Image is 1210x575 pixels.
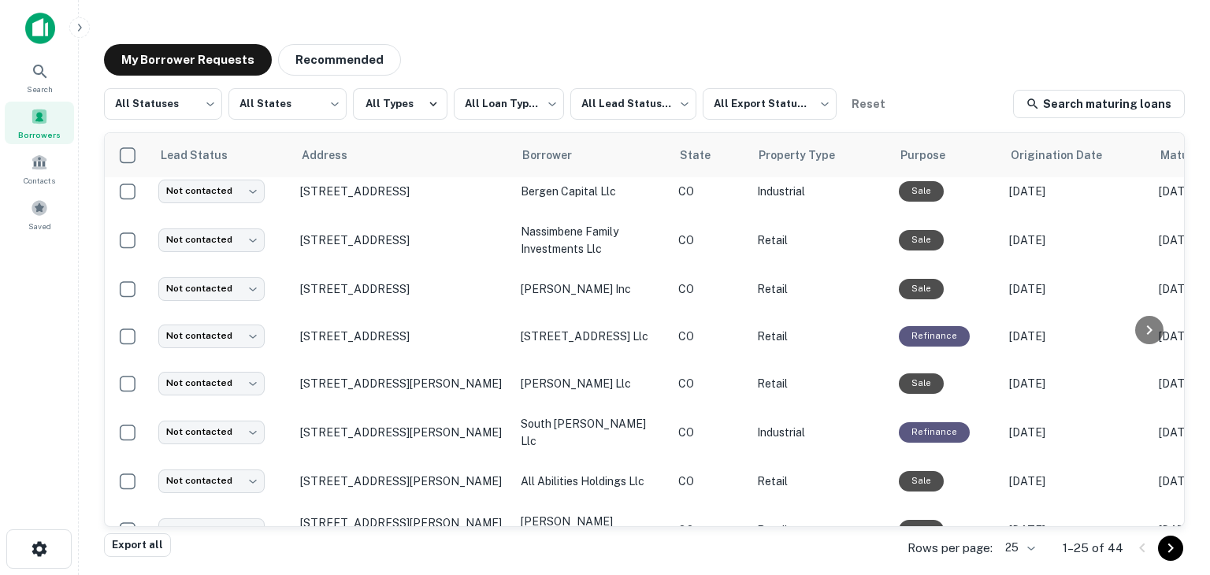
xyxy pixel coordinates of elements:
p: [PERSON_NAME] llc [521,375,663,392]
button: Go to next page [1158,536,1183,561]
button: Reset [843,88,893,120]
div: This loan purpose was for refinancing [899,422,970,442]
div: Sale [899,181,944,201]
th: Property Type [749,133,891,177]
p: [STREET_ADDRESS][PERSON_NAME] [300,377,505,391]
div: This loan purpose was for refinancing [899,326,970,346]
p: Retail [757,232,883,249]
div: All Export Statuses [703,83,837,124]
p: CO [678,183,741,200]
p: [DATE] [1009,375,1143,392]
p: all abilities holdings llc [521,473,663,490]
p: CO [678,424,741,441]
th: Purpose [891,133,1001,177]
div: All Loan Types [454,83,564,124]
div: Not contacted [158,469,265,492]
div: Sale [899,230,944,250]
span: Origination Date [1011,146,1123,165]
button: All Types [353,88,447,120]
div: Sale [899,520,944,540]
div: Sale [899,279,944,299]
div: Not contacted [158,325,265,347]
span: Address [302,146,368,165]
p: [STREET_ADDRESS] [300,329,505,343]
span: State [680,146,731,165]
p: Rows per page: [907,539,993,558]
p: [STREET_ADDRESS][PERSON_NAME] [300,474,505,488]
p: [DATE] [1009,183,1143,200]
p: Retail [757,280,883,298]
button: Export all [104,533,171,557]
p: [PERSON_NAME] investments re llc [521,513,663,547]
p: [STREET_ADDRESS][PERSON_NAME][PERSON_NAME] [300,516,505,544]
a: Borrowers [5,102,74,144]
a: Contacts [5,147,74,190]
p: Industrial [757,424,883,441]
p: Industrial [757,183,883,200]
p: [DATE] [1009,424,1143,441]
p: [DATE] [1009,232,1143,249]
div: 25 [999,536,1037,559]
span: Lead Status [160,146,248,165]
p: CO [678,232,741,249]
p: [STREET_ADDRESS][PERSON_NAME] [300,425,505,440]
th: Borrower [513,133,670,177]
button: My Borrower Requests [104,44,272,76]
div: Not contacted [158,518,265,541]
p: [DATE] [1009,521,1143,539]
div: Not contacted [158,372,265,395]
p: CO [678,328,741,345]
div: Sale [899,471,944,491]
p: Retail [757,375,883,392]
p: CO [678,473,741,490]
p: CO [678,375,741,392]
a: Saved [5,193,74,236]
p: [DATE] [1009,328,1143,345]
p: Retail [757,521,883,539]
span: Borrower [522,146,592,165]
p: [STREET_ADDRESS] [300,233,505,247]
span: Borrowers [18,128,61,141]
th: Origination Date [1001,133,1151,177]
div: Not contacted [158,228,265,251]
p: CO [678,280,741,298]
div: Sale [899,373,944,393]
div: All Statuses [104,83,222,124]
p: Retail [757,328,883,345]
p: [DATE] [1009,473,1143,490]
div: All States [228,83,347,124]
button: Recommended [278,44,401,76]
span: Search [27,83,53,95]
div: All Lead Statuses [570,83,696,124]
iframe: Chat Widget [1131,449,1210,525]
a: Search [5,56,74,98]
p: Retail [757,473,883,490]
p: [STREET_ADDRESS] [300,184,505,198]
img: capitalize-icon.png [25,13,55,44]
div: Not contacted [158,277,265,300]
th: Address [292,133,513,177]
span: Property Type [759,146,856,165]
p: bergen capital llc [521,183,663,200]
p: nassimbene family investments llc [521,223,663,258]
p: CO [678,521,741,539]
p: [STREET_ADDRESS] [300,282,505,296]
p: south [PERSON_NAME] llc [521,415,663,450]
th: State [670,133,749,177]
p: [STREET_ADDRESS] llc [521,328,663,345]
a: Search maturing loans [1013,90,1185,118]
div: Not contacted [158,421,265,443]
p: 1–25 of 44 [1063,539,1123,558]
p: [DATE] [1009,280,1143,298]
p: [PERSON_NAME] inc [521,280,663,298]
span: Saved [28,220,51,232]
span: Purpose [900,146,966,165]
span: Contacts [24,174,55,187]
th: Lead Status [150,133,292,177]
div: Not contacted [158,180,265,202]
